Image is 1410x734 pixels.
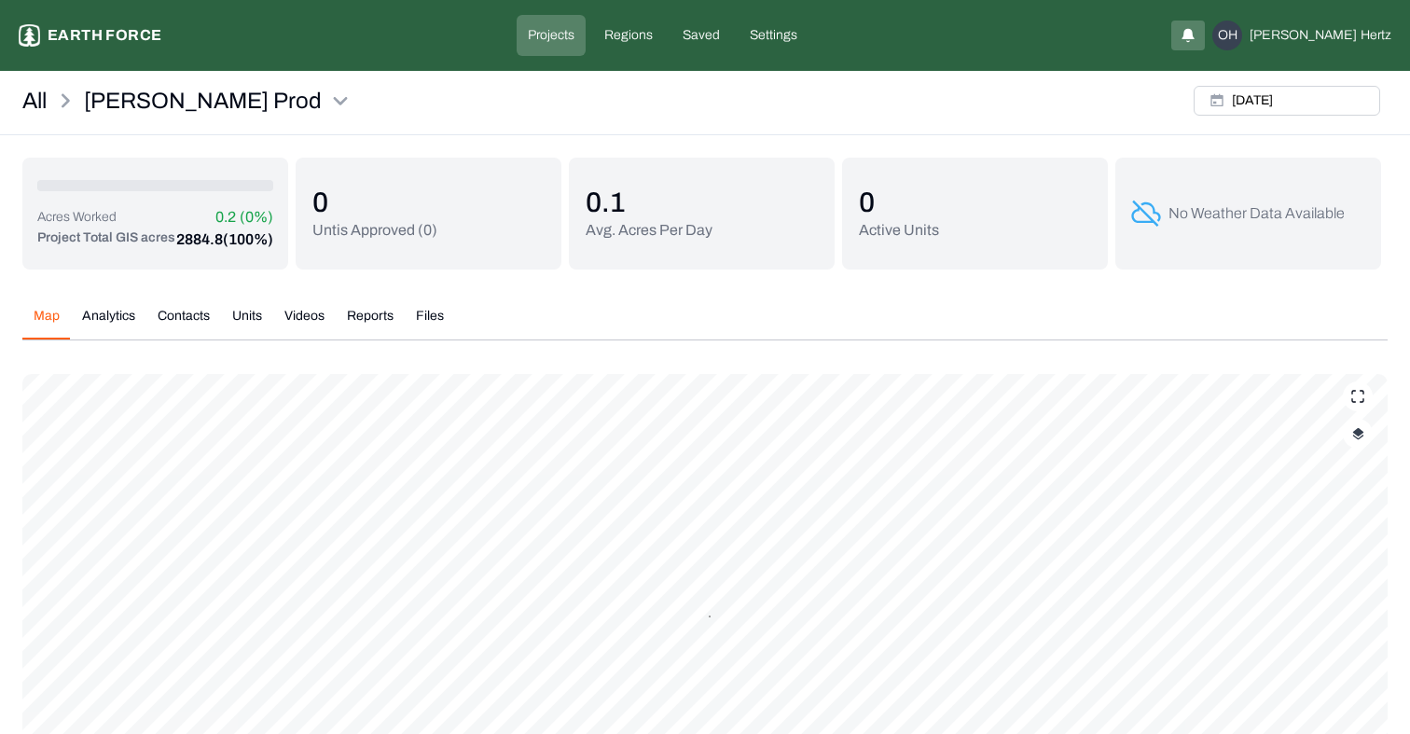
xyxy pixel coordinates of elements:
[312,219,437,242] p: Untis Approved ( 0 )
[604,26,653,45] p: Regions
[405,307,455,339] button: Files
[176,229,273,251] p: 2884.8 (100%)
[1212,21,1242,50] div: OH
[750,26,797,45] p: Settings
[683,26,720,45] p: Saved
[71,307,146,339] button: Analytics
[593,15,664,56] a: Regions
[1352,427,1364,440] img: layerIcon
[517,15,586,56] a: Projects
[37,229,175,251] p: Project Total GIS acres
[22,86,47,116] a: All
[1168,202,1345,225] p: No Weather Data Available
[859,219,939,242] p: Active Units
[48,24,161,47] p: Earth force
[19,24,40,47] img: earthforce-logo-white-uG4MPadI.svg
[146,307,221,339] button: Contacts
[528,26,574,45] p: Projects
[312,186,437,219] p: 0
[1361,26,1391,45] span: Hertz
[671,15,731,56] a: Saved
[739,15,809,56] a: Settings
[84,86,322,116] p: [PERSON_NAME] Prod
[221,307,273,339] button: Units
[22,307,71,339] button: Map
[1194,86,1380,116] button: [DATE]
[215,206,236,229] p: 0.2
[240,206,273,229] p: (0%)
[1212,21,1391,50] button: OH[PERSON_NAME]Hertz
[336,307,405,339] button: Reports
[709,616,711,617] button: 3
[273,307,336,339] button: Videos
[586,219,712,242] p: Avg. Acres Per Day
[1250,26,1357,45] span: [PERSON_NAME]
[859,186,939,219] p: 0
[37,208,117,227] p: Acres Worked
[586,186,712,219] p: 0.1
